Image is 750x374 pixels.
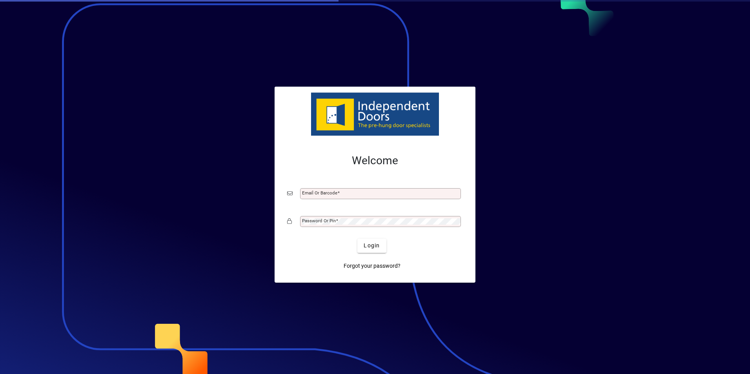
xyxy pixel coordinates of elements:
mat-label: Email or Barcode [302,190,337,196]
span: Login [364,241,380,250]
span: Forgot your password? [344,262,400,270]
a: Forgot your password? [340,259,404,273]
button: Login [357,239,386,253]
h2: Welcome [287,154,463,167]
mat-label: Password or Pin [302,218,336,223]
